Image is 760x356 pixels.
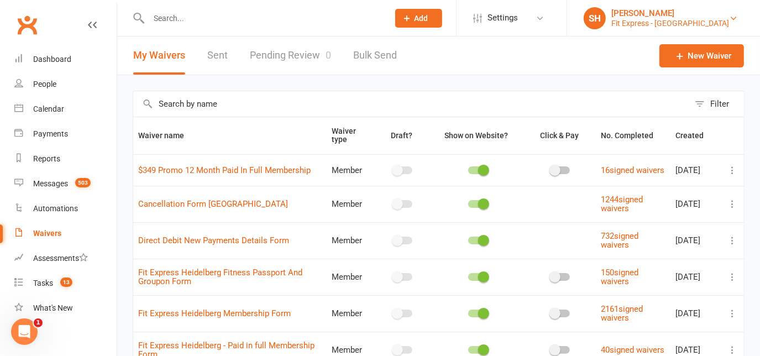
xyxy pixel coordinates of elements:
span: 503 [75,178,91,187]
button: Created [675,129,716,142]
a: Clubworx [13,11,41,39]
a: 732signed waivers [601,231,638,250]
td: [DATE] [670,154,721,186]
a: Waivers [14,221,117,246]
a: Payments [14,122,117,146]
div: Filter [710,97,729,111]
a: 2161signed waivers [601,304,643,323]
a: 16signed waivers [601,165,664,175]
button: Add [395,9,442,28]
div: Automations [33,204,78,213]
a: Messages 503 [14,171,117,196]
span: 13 [60,278,72,287]
td: [DATE] [670,222,721,259]
span: Show on Website? [444,131,508,140]
span: Waiver name [138,131,196,140]
button: Show on Website? [434,129,520,142]
th: Waiver type [327,117,376,154]
a: Fit Express Heidelberg Membership Form [138,308,291,318]
a: What's New [14,296,117,321]
div: Reports [33,154,60,163]
div: Payments [33,129,68,138]
span: Click & Pay [540,131,579,140]
td: Member [327,222,376,259]
a: 1244signed waivers [601,195,643,214]
a: Sent [207,36,228,75]
td: Member [327,154,376,186]
a: Direct Debit New Payments Details Form [138,235,289,245]
div: Fit Express - [GEOGRAPHIC_DATA] [611,18,729,28]
div: Calendar [33,104,64,113]
a: Pending Review0 [250,36,331,75]
a: Dashboard [14,47,117,72]
button: Waiver name [138,129,196,142]
span: 0 [326,49,331,61]
span: Draft? [391,131,412,140]
th: No. Completed [596,117,670,154]
div: Assessments [33,254,88,263]
span: Settings [488,6,518,30]
td: [DATE] [670,186,721,222]
a: Bulk Send [353,36,397,75]
span: Created [675,131,716,140]
a: Fit Express Heidelberg Fitness Passport And Groupon Form [138,268,302,287]
a: Reports [14,146,117,171]
a: Assessments [14,246,117,271]
input: Search... [145,11,381,26]
a: Cancellation Form [GEOGRAPHIC_DATA] [138,199,288,209]
a: People [14,72,117,97]
input: Search by name [133,91,689,117]
div: Waivers [33,229,61,238]
div: SH [584,7,606,29]
iframe: Intercom live chat [11,318,38,345]
td: [DATE] [670,295,721,332]
a: Calendar [14,97,117,122]
div: [PERSON_NAME] [611,8,729,18]
div: What's New [33,303,73,312]
td: Member [327,295,376,332]
a: 40signed waivers [601,345,664,355]
span: Add [415,14,428,23]
a: $349 Promo 12 Month Paid In Full Membership [138,165,311,175]
td: Member [327,186,376,222]
div: Tasks [33,279,53,287]
span: 1 [34,318,43,327]
button: Filter [689,91,744,117]
a: New Waiver [659,44,744,67]
td: Member [327,259,376,295]
a: Tasks 13 [14,271,117,296]
td: [DATE] [670,259,721,295]
div: People [33,80,56,88]
div: Messages [33,179,68,188]
button: Draft? [381,129,424,142]
div: Dashboard [33,55,71,64]
button: My Waivers [133,36,185,75]
a: Automations [14,196,117,221]
a: 150signed waivers [601,268,638,287]
button: Click & Pay [530,129,591,142]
